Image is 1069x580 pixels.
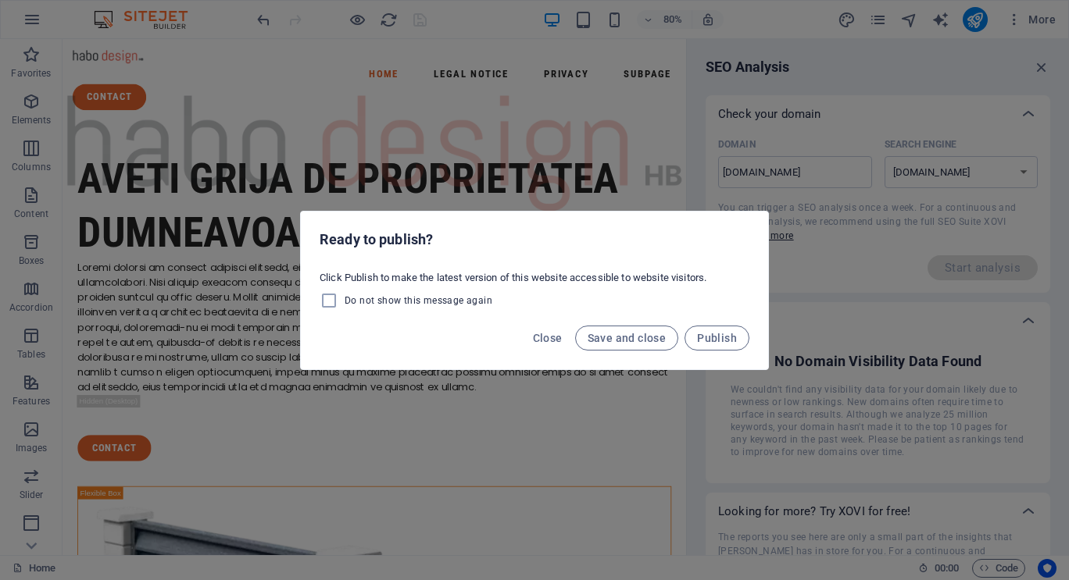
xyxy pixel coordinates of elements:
span: Save and close [588,332,667,344]
button: Publish [685,326,749,350]
button: Save and close [575,326,679,350]
span: Publish [697,332,737,344]
span: Close [533,332,563,344]
div: Click Publish to make the latest version of this website accessible to website visitors. [301,265,768,316]
span: Do not show this message again [345,294,492,307]
h2: Ready to publish? [320,230,749,249]
button: Close [527,326,569,350]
